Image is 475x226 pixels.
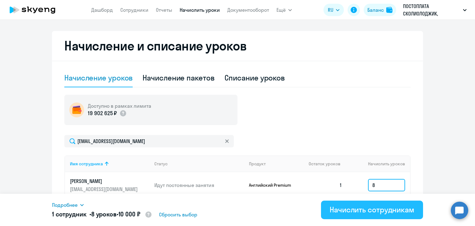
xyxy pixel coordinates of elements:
[249,161,266,167] div: Продукт
[88,102,151,109] h5: Доступно в рамках лимита
[70,186,139,193] p: [EMAIL_ADDRESS][DOMAIN_NAME]
[70,161,149,167] div: Имя сотрудника
[156,7,172,13] a: Отчеты
[64,135,234,147] input: Поиск по имени, email, продукту или статусу
[70,178,139,185] p: [PERSON_NAME]
[386,7,392,13] img: balance
[249,161,304,167] div: Продукт
[309,161,347,167] div: Остаток уроков
[70,178,149,193] a: [PERSON_NAME][EMAIL_ADDRESS][DOMAIN_NAME]
[367,6,384,14] div: Баланс
[154,161,244,167] div: Статус
[225,73,285,83] div: Списание уроков
[328,6,333,14] span: RU
[309,161,340,167] span: Остаток уроков
[70,161,103,167] div: Имя сотрудника
[143,73,214,83] div: Начисление пакетов
[227,7,269,13] a: Документооборот
[118,210,140,218] span: 10 000 ₽
[69,102,84,117] img: wallet-circle.png
[180,7,220,13] a: Начислить уроки
[321,201,423,219] button: Начислить сотрудникам
[120,7,148,13] a: Сотрудники
[91,7,113,13] a: Дашборд
[276,6,286,14] span: Ещё
[304,172,347,198] td: 1
[154,182,244,189] p: Идут постоянные занятия
[91,210,117,218] span: 8 уроков
[64,38,411,53] h2: Начисление и списание уроков
[403,2,460,17] p: ПОСТОПЛАТА СКОЛИОЛОДЖИК, СКОЛИОЛОДЖИК.РУ, ООО
[330,205,414,215] div: Начислить сотрудникам
[364,4,396,16] button: Балансbalance
[323,4,344,16] button: RU
[154,161,168,167] div: Статус
[276,4,292,16] button: Ещё
[159,211,197,218] span: Сбросить выбор
[88,109,117,117] p: 19 902 625 ₽
[52,201,78,209] span: Подробнее
[347,155,410,172] th: Начислить уроков
[249,182,295,188] p: Английский Premium
[52,210,152,219] h5: 1 сотрудник • •
[64,73,133,83] div: Начисление уроков
[400,2,470,17] button: ПОСТОПЛАТА СКОЛИОЛОДЖИК, СКОЛИОЛОДЖИК.РУ, ООО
